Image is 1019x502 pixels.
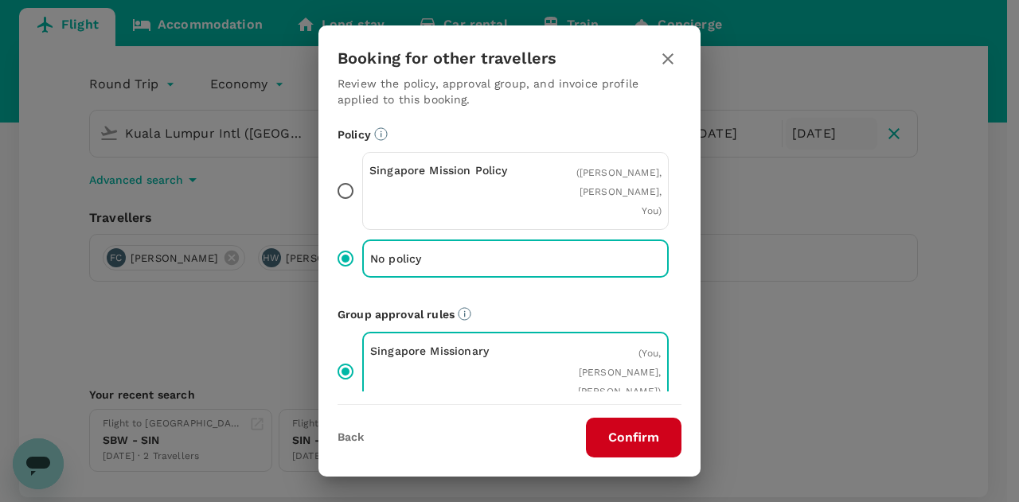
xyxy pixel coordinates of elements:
[374,127,388,141] svg: Booking restrictions are based on the selected travel policy.
[586,418,681,457] button: Confirm
[338,431,364,444] button: Back
[458,307,471,321] svg: Default approvers or custom approval rules (if available) are based on the user group.
[576,167,662,216] span: ( [PERSON_NAME], [PERSON_NAME], You )
[338,76,681,107] p: Review the policy, approval group, and invoice profile applied to this booking.
[338,126,681,142] p: Policy
[338,49,556,68] h3: Booking for other travellers
[369,162,516,178] p: Singapore Mission Policy
[370,343,516,359] p: Singapore Missionary
[578,348,661,397] span: ( You, [PERSON_NAME], [PERSON_NAME] )
[338,306,681,322] p: Group approval rules
[370,251,516,267] p: No policy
